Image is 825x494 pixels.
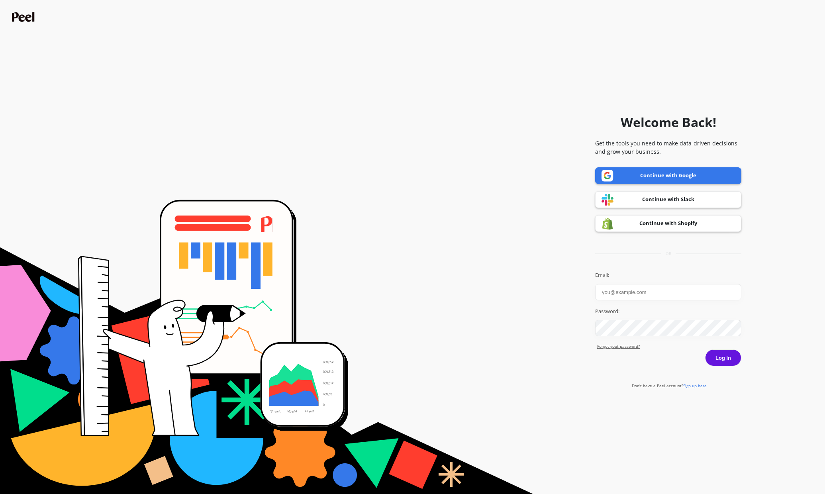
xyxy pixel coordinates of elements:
a: Continue with Slack [595,191,741,208]
span: Sign up here [683,383,707,388]
a: Continue with Shopify [595,215,741,232]
img: Google logo [602,170,613,182]
a: Don't have a Peel account?Sign up here [632,383,707,388]
h1: Welcome Back! [621,113,716,132]
p: Get the tools you need to make data-driven decisions and grow your business. [595,139,741,156]
a: Forgot yout password? [597,343,741,349]
button: Log in [705,349,741,366]
div: or [595,251,741,257]
label: Password: [595,308,741,316]
input: you@example.com [595,284,741,300]
img: Peel [12,12,37,22]
img: Shopify logo [602,218,613,230]
a: Continue with Google [595,167,741,184]
label: Email: [595,271,741,279]
img: Slack logo [602,194,613,206]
